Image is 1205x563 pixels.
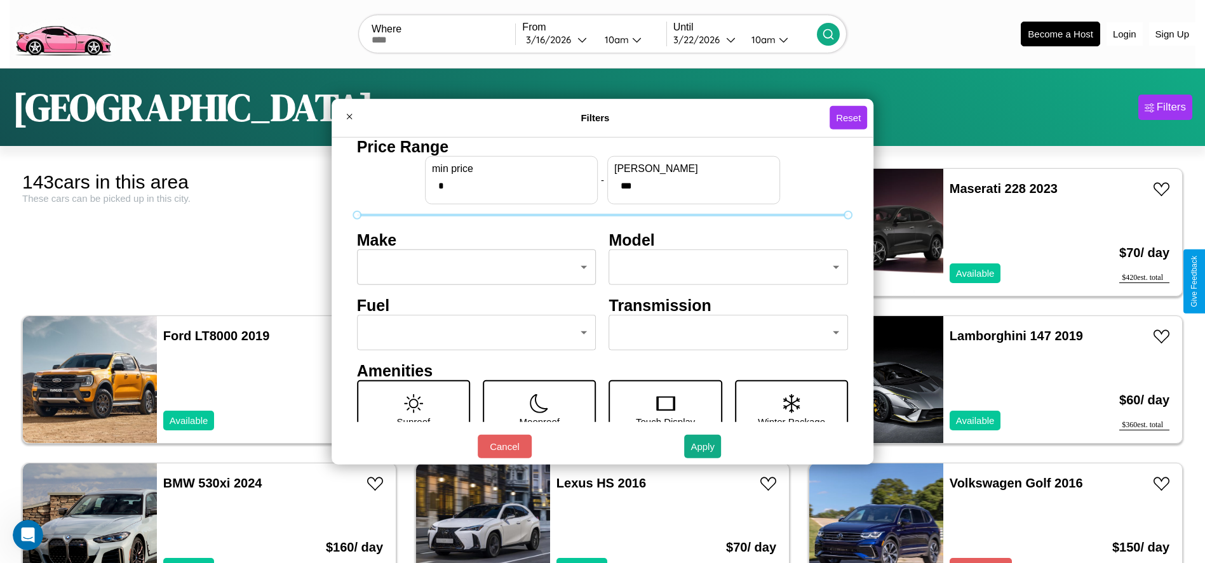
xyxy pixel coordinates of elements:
div: $ 360 est. total [1119,420,1169,430]
h4: Filters [361,112,830,123]
a: Volkswagen Golf 2016 [950,476,1083,490]
a: Lexus HS 2016 [556,476,646,490]
a: Ford LT8000 2019 [163,329,270,343]
div: 3 / 22 / 2026 [673,34,726,46]
h4: Model [609,230,849,249]
label: Until [673,22,817,33]
h4: Transmission [609,296,849,314]
p: - [601,171,604,189]
p: Touch Display [636,413,695,430]
div: 3 / 16 / 2026 [526,34,577,46]
button: 10am [595,33,666,46]
div: $ 420 est. total [1119,273,1169,283]
label: From [522,22,666,33]
button: Sign Up [1149,22,1195,46]
button: 10am [741,33,817,46]
div: Give Feedback [1190,256,1199,307]
label: min price [432,162,591,174]
h1: [GEOGRAPHIC_DATA] [13,81,374,133]
h3: $ 60 / day [1119,380,1169,420]
div: 143 cars in this area [22,171,396,193]
div: These cars can be picked up in this city. [22,193,396,204]
label: Where [372,23,515,35]
div: Filters [1157,101,1186,114]
h4: Amenities [357,361,849,380]
p: Moonroof [520,413,560,430]
p: Available [170,412,208,429]
button: Reset [830,106,867,129]
label: [PERSON_NAME] [614,162,773,174]
p: Available [956,412,995,429]
p: Winter Package [758,413,825,430]
button: Become a Host [1021,22,1100,46]
button: Cancel [478,435,532,458]
p: Available [956,265,995,282]
a: Maserati 228 2023 [950,182,1058,195]
h3: $ 70 / day [1119,233,1169,273]
button: Filters [1138,95,1192,120]
a: Lamborghini 147 2019 [950,329,1083,343]
button: Apply [684,435,721,458]
a: BMW 530xi 2024 [163,476,262,490]
iframe: Intercom live chat [13,520,43,550]
p: Sunroof [397,413,431,430]
h4: Make [357,230,596,249]
h4: Fuel [357,296,596,314]
div: 10am [598,34,632,46]
div: 10am [745,34,779,46]
h4: Price Range [357,137,849,156]
button: 3/16/2026 [522,33,594,46]
button: Login [1107,22,1143,46]
img: logo [10,6,116,59]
